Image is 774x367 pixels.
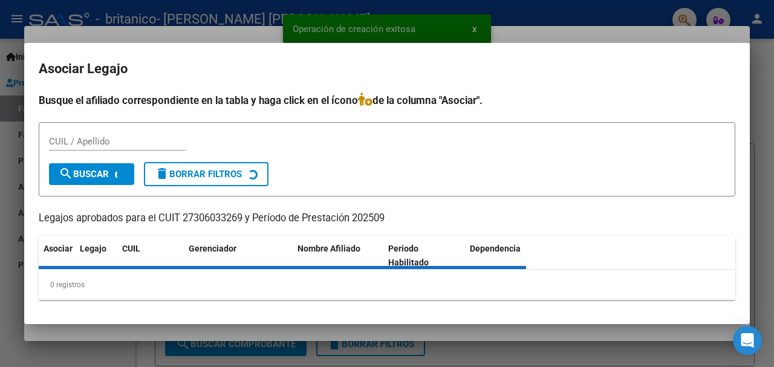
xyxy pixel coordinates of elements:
[184,236,293,276] datatable-header-cell: Gerenciador
[293,236,383,276] datatable-header-cell: Nombre Afiliado
[733,326,762,355] div: Open Intercom Messenger
[44,244,73,253] span: Asociar
[465,236,556,276] datatable-header-cell: Dependencia
[75,236,117,276] datatable-header-cell: Legajo
[80,244,106,253] span: Legajo
[189,244,236,253] span: Gerenciador
[383,236,465,276] datatable-header-cell: Periodo Habilitado
[155,169,242,180] span: Borrar Filtros
[117,236,184,276] datatable-header-cell: CUIL
[298,244,360,253] span: Nombre Afiliado
[470,244,521,253] span: Dependencia
[122,244,140,253] span: CUIL
[39,57,735,80] h2: Asociar Legajo
[59,166,73,181] mat-icon: search
[39,93,735,108] h4: Busque el afiliado correspondiente en la tabla y haga click en el ícono de la columna "Asociar".
[59,169,109,180] span: Buscar
[39,270,735,300] div: 0 registros
[155,166,169,181] mat-icon: delete
[39,236,75,276] datatable-header-cell: Asociar
[388,244,429,267] span: Periodo Habilitado
[49,163,134,185] button: Buscar
[144,162,268,186] button: Borrar Filtros
[39,211,735,226] p: Legajos aprobados para el CUIT 27306033269 y Período de Prestación 202509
